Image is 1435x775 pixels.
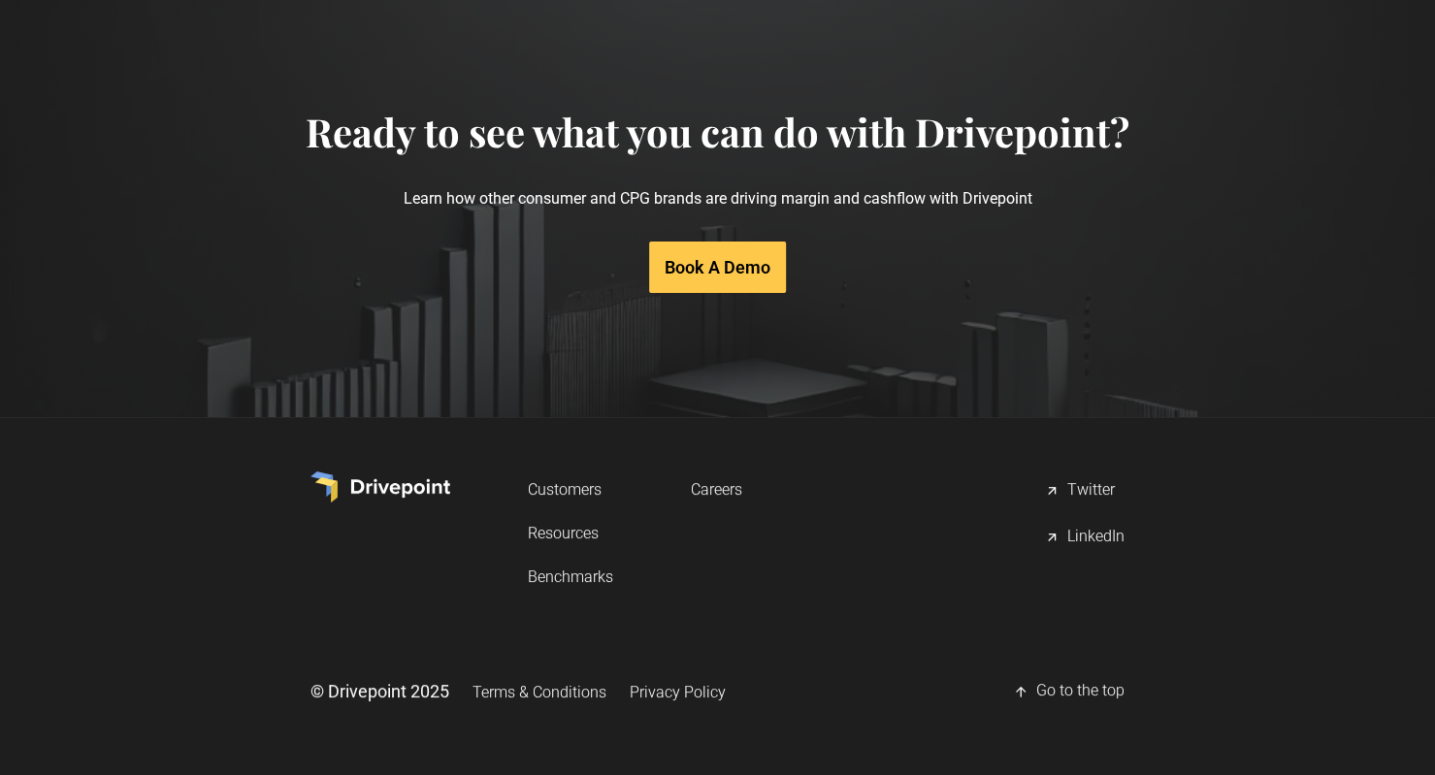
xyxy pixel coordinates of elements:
div: LinkedIn [1067,526,1125,549]
a: LinkedIn [1044,518,1125,557]
div: Twitter [1067,479,1115,502]
div: Go to the top [1036,680,1125,703]
a: Terms & Conditions [473,674,606,710]
a: Twitter [1044,471,1125,510]
a: Resources [528,515,613,551]
h4: Ready to see what you can do with Drivepoint? [306,109,1129,155]
div: © Drivepoint 2025 [310,679,449,703]
a: Customers [528,471,613,507]
a: Privacy Policy [630,674,726,710]
a: Go to the top [1013,672,1125,711]
a: Careers [691,471,742,507]
p: Learn how other consumer and CPG brands are driving margin and cashflow with Drivepoint [306,155,1129,242]
iframe: Chat Widget [1086,527,1435,775]
a: Book A Demo [649,242,786,293]
a: Benchmarks [528,559,613,595]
